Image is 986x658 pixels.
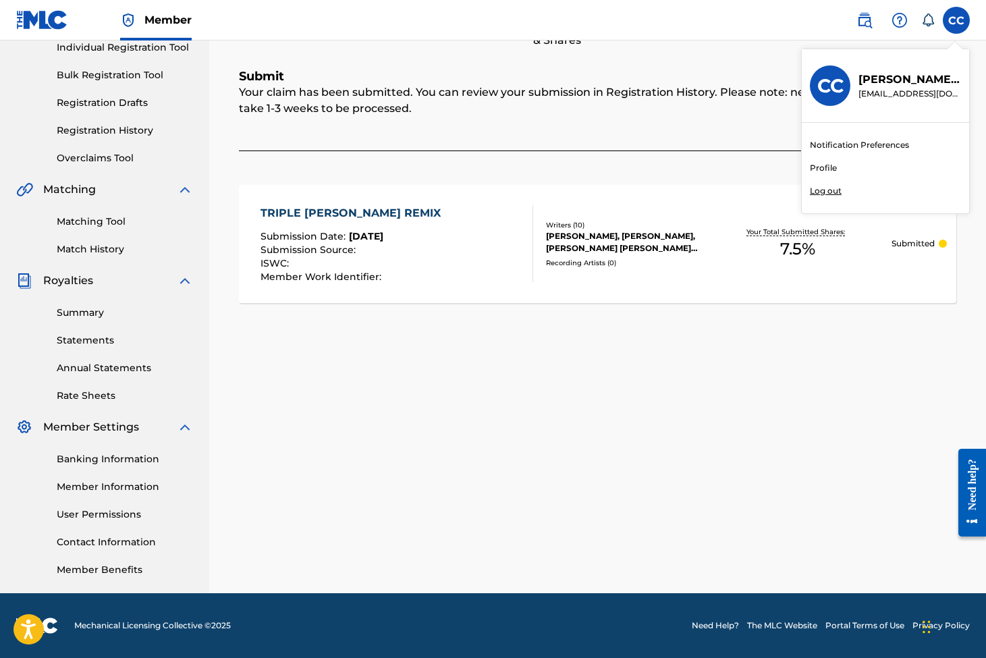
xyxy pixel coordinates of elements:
span: Member [144,12,192,28]
span: ISWC : [261,257,292,269]
a: Public Search [851,7,878,34]
a: User Permissions [57,508,193,522]
p: Submitted [892,238,935,250]
span: Submission Source : [261,244,359,256]
a: Need Help? [692,620,739,632]
a: Annual Statements [57,361,193,375]
a: Match History [57,242,193,256]
span: 7.5 % [780,237,815,261]
iframe: Chat Widget [919,593,986,658]
a: Banking Information [57,452,193,466]
a: Profile [810,162,837,174]
h3: CC [817,74,844,98]
a: The MLC Website [747,620,817,632]
a: Contact Information [57,535,193,549]
div: User Menu [943,7,970,34]
span: Member Work Identifier : [261,271,385,283]
div: Notifications [921,13,935,27]
img: Top Rightsholder [120,12,136,28]
div: TRIPLE [PERSON_NAME] REMIX [261,205,447,221]
p: Log out [810,185,842,197]
div: Writers ( 10 ) [546,220,703,230]
a: Rate Sheets [57,389,193,403]
div: Help [886,7,913,34]
span: Matching [43,182,96,198]
span: Mechanical Licensing Collective © 2025 [74,620,231,632]
img: expand [177,182,193,198]
iframe: Resource Center [948,437,986,549]
p: Your Total Submitted Shares: [746,227,848,237]
div: Your claim has been submitted. You can review your submission in Registration History. Please not... [239,84,956,151]
span: Member Settings [43,419,139,435]
p: Carlos Coy [858,72,961,88]
span: Submission Date : [261,230,349,242]
a: Member Benefits [57,563,193,577]
img: Royalties [16,273,32,289]
a: Summary [57,306,193,320]
a: Member Information [57,480,193,494]
img: logo [16,618,58,634]
span: [DATE] [349,230,383,242]
img: Matching [16,182,33,198]
img: help [892,12,908,28]
div: [PERSON_NAME], [PERSON_NAME], [PERSON_NAME] [PERSON_NAME] [PERSON_NAME], [PERSON_NAME], [PERSON_N... [546,230,703,254]
a: Statements [57,333,193,348]
img: MLC Logo [16,10,68,30]
a: Matching Tool [57,215,193,229]
h5: Submit [239,69,956,84]
a: Overclaims Tool [57,151,193,165]
a: Notification Preferences [810,139,909,151]
img: Member Settings [16,419,32,435]
img: expand [177,419,193,435]
a: Individual Registration Tool [57,40,193,55]
a: Portal Terms of Use [825,620,904,632]
span: Royalties [43,273,93,289]
div: Recording Artists ( 0 ) [546,258,703,268]
a: Privacy Policy [912,620,970,632]
p: carloscoypublishing@gmail.com [858,88,961,100]
a: Registration History [57,124,193,138]
img: expand [177,273,193,289]
a: TRIPLE [PERSON_NAME] REMIXSubmission Date:[DATE]Submission Source:ISWC:Member Work Identifier:Wri... [239,185,956,303]
div: Drag [923,607,931,647]
a: Registration Drafts [57,96,193,110]
a: Bulk Registration Tool [57,68,193,82]
img: search [856,12,873,28]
